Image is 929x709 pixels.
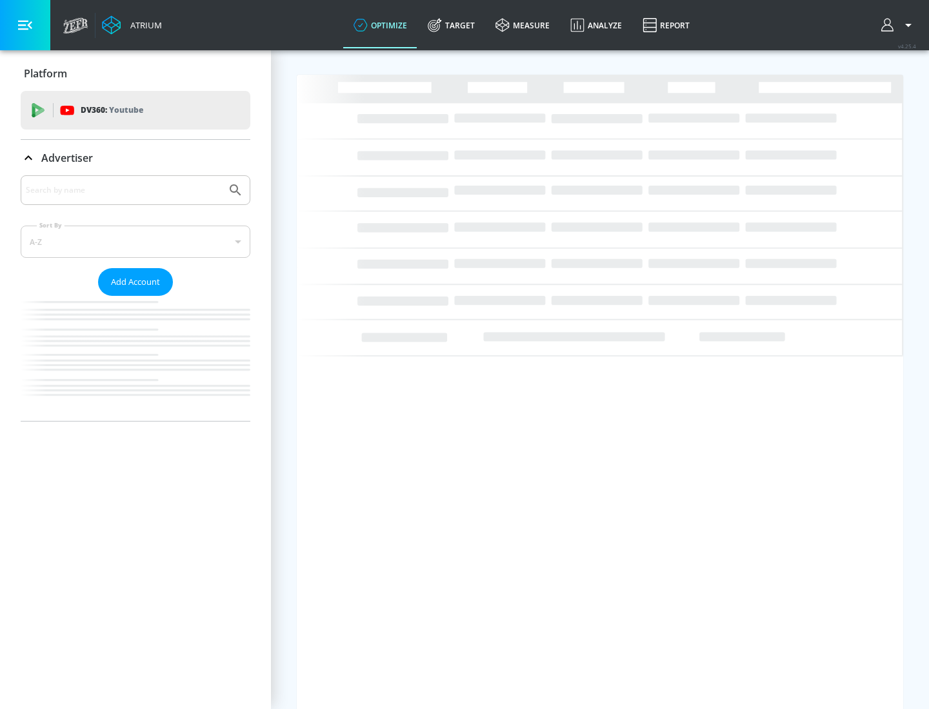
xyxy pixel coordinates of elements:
nav: list of Advertiser [21,296,250,421]
div: DV360: Youtube [21,91,250,130]
div: Platform [21,55,250,92]
input: Search by name [26,182,221,199]
button: Add Account [98,268,173,296]
div: Advertiser [21,140,250,176]
p: Platform [24,66,67,81]
p: Advertiser [41,151,93,165]
div: A-Z [21,226,250,258]
a: Report [632,2,700,48]
div: Advertiser [21,175,250,421]
a: Target [417,2,485,48]
p: Youtube [109,103,143,117]
label: Sort By [37,221,65,229]
a: Analyze [560,2,632,48]
a: Atrium [102,15,162,35]
a: measure [485,2,560,48]
span: Add Account [111,275,160,289]
p: DV360: [81,103,143,117]
a: optimize [343,2,417,48]
span: v 4.25.4 [898,43,916,50]
div: Atrium [125,19,162,31]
